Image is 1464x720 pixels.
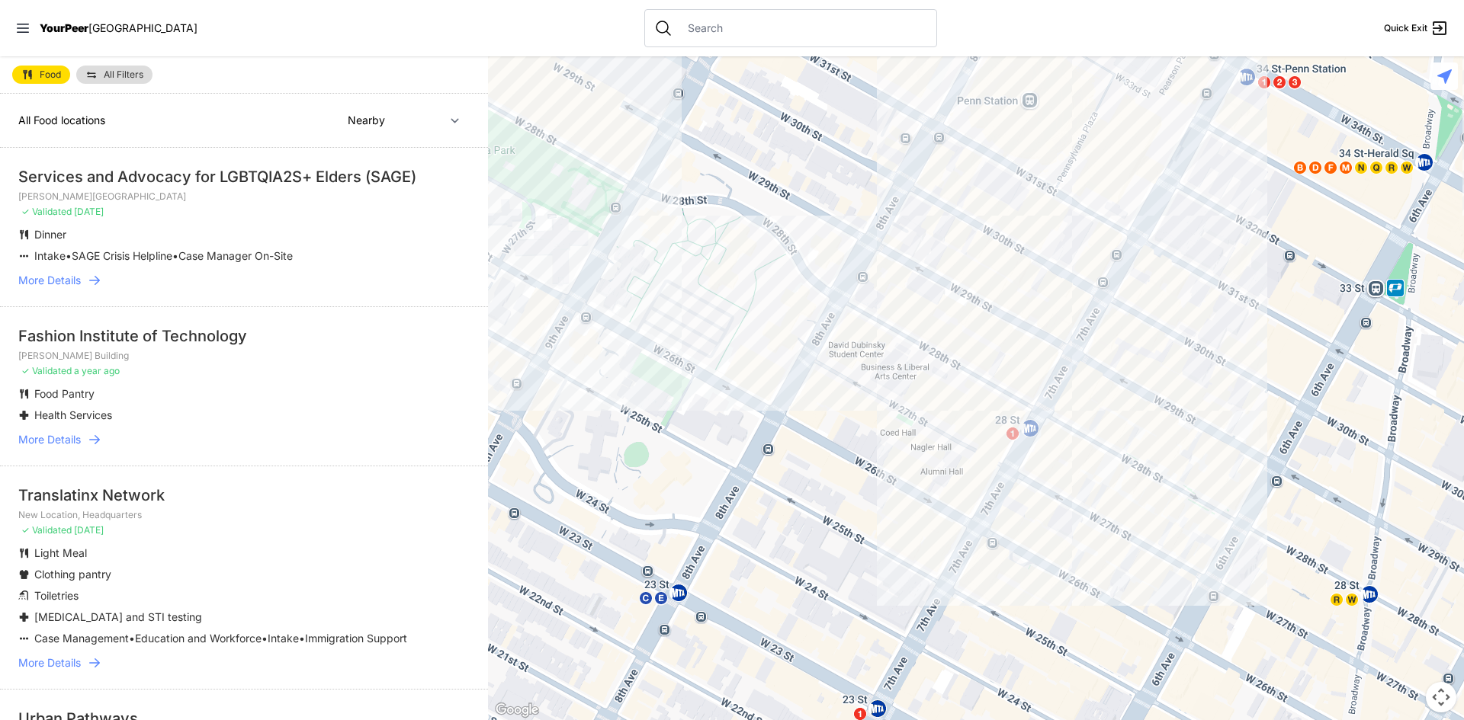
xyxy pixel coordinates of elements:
[1384,19,1449,37] a: Quick Exit
[104,70,143,79] span: All Filters
[18,190,470,203] p: [PERSON_NAME][GEOGRAPHIC_DATA]
[74,365,120,376] span: a year ago
[18,432,470,447] a: More Details
[18,166,470,187] div: Services and Advocacy for LGBTQIA2S+ Elders (SAGE)
[299,632,305,645] span: •
[268,632,299,645] span: Intake
[18,655,470,670] a: More Details
[21,365,72,376] span: ✓ Validated
[40,70,61,79] span: Food
[12,66,70,84] a: Food
[34,546,87,559] span: Light Meal
[34,632,129,645] span: Case Management
[492,700,542,720] img: Google
[305,632,407,645] span: Immigration Support
[34,387,95,400] span: Food Pantry
[74,206,104,217] span: [DATE]
[21,206,72,217] span: ✓ Validated
[262,632,268,645] span: •
[18,325,470,347] div: Fashion Institute of Technology
[34,568,111,581] span: Clothing pantry
[74,524,104,536] span: [DATE]
[129,632,135,645] span: •
[18,350,470,362] p: [PERSON_NAME] Building
[18,485,470,506] div: Translatinx Network
[18,114,105,126] span: All Food locations
[40,24,197,33] a: YourPeer[GEOGRAPHIC_DATA]
[21,524,72,536] span: ✓ Validated
[66,249,72,262] span: •
[178,249,293,262] span: Case Manager On-Site
[1426,682,1456,712] button: Map camera controls
[34,228,66,241] span: Dinner
[40,21,88,34] span: YourPeer
[34,408,112,421] span: Health Services
[18,432,81,447] span: More Details
[34,589,79,602] span: Toiletries
[1384,22,1427,34] span: Quick Exit
[76,66,152,84] a: All Filters
[34,610,202,623] span: [MEDICAL_DATA] and STI testing
[135,632,262,645] span: Education and Workforce
[18,273,81,288] span: More Details
[679,21,927,36] input: Search
[18,273,470,288] a: More Details
[72,249,172,262] span: SAGE Crisis Helpline
[492,700,542,720] a: Open this area in Google Maps (opens a new window)
[172,249,178,262] span: •
[18,655,81,670] span: More Details
[34,249,66,262] span: Intake
[18,509,470,521] p: New Location, Headquarters
[88,21,197,34] span: [GEOGRAPHIC_DATA]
